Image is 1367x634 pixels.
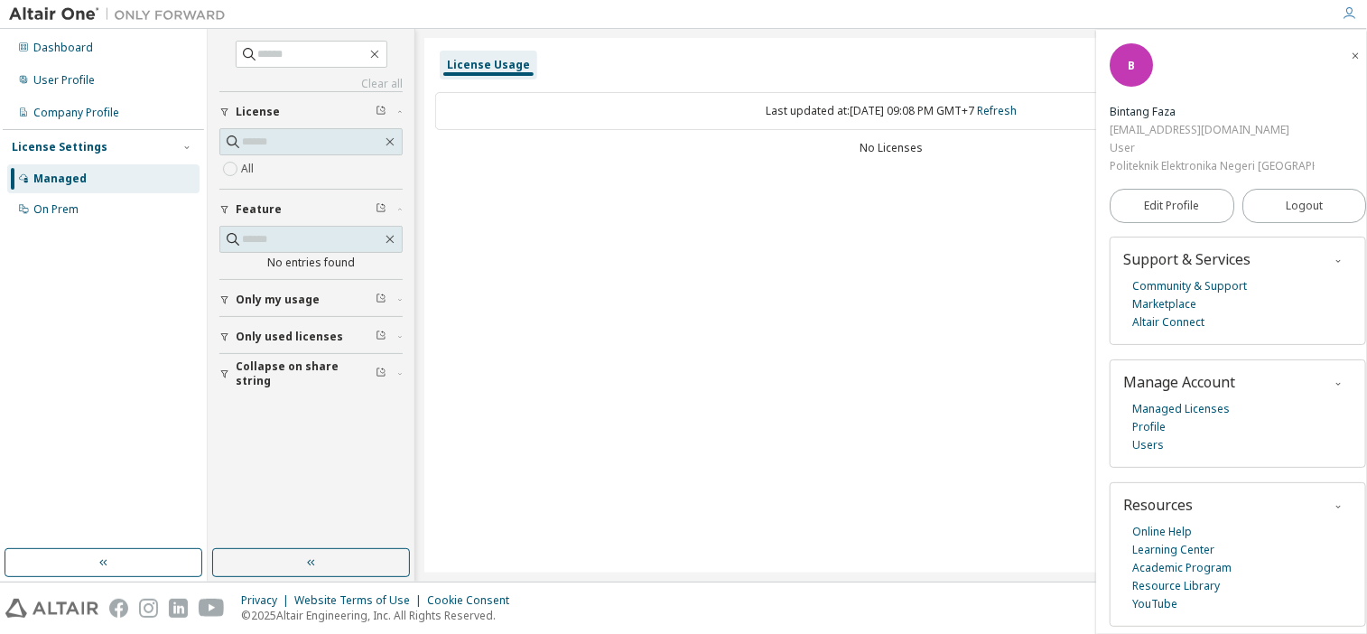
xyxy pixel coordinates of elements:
[219,77,403,91] a: Clear all
[376,202,386,217] span: Clear filter
[169,599,188,618] img: linkedin.svg
[376,330,386,344] span: Clear filter
[427,593,520,608] div: Cookie Consent
[1132,277,1247,295] a: Community & Support
[236,330,343,344] span: Only used licenses
[1132,577,1220,595] a: Resource Library
[977,103,1017,118] a: Refresh
[1123,495,1193,515] span: Resources
[1132,400,1230,418] a: Managed Licenses
[241,158,257,180] label: All
[219,190,403,229] button: Feature
[1110,139,1315,157] div: User
[219,317,403,357] button: Only used licenses
[376,105,386,119] span: Clear filter
[294,593,427,608] div: Website Terms of Use
[5,599,98,618] img: altair_logo.svg
[447,58,530,72] div: License Usage
[219,92,403,132] button: License
[139,599,158,618] img: instagram.svg
[236,105,280,119] span: License
[219,256,403,270] div: No entries found
[1132,541,1214,559] a: Learning Center
[9,5,235,23] img: Altair One
[1110,103,1315,121] div: Bintang Faza
[1110,121,1315,139] div: [EMAIL_ADDRESS][DOMAIN_NAME]
[33,41,93,55] div: Dashboard
[1132,595,1177,613] a: YouTube
[376,367,386,381] span: Clear filter
[435,92,1347,130] div: Last updated at: [DATE] 09:08 PM GMT+7
[1132,523,1192,541] a: Online Help
[1242,189,1367,223] button: Logout
[33,106,119,120] div: Company Profile
[1132,559,1232,577] a: Academic Program
[1132,295,1196,313] a: Marketplace
[241,608,520,623] p: © 2025 Altair Engineering, Inc. All Rights Reserved.
[236,293,320,307] span: Only my usage
[1110,189,1234,223] a: Edit Profile
[435,141,1347,155] div: No Licenses
[109,599,128,618] img: facebook.svg
[241,593,294,608] div: Privacy
[376,293,386,307] span: Clear filter
[219,280,403,320] button: Only my usage
[12,140,107,154] div: License Settings
[33,172,87,186] div: Managed
[1286,197,1323,215] span: Logout
[1132,313,1204,331] a: Altair Connect
[219,354,403,394] button: Collapse on share string
[1110,157,1315,175] div: Politeknik Elektronika Negeri [GEOGRAPHIC_DATA]
[199,599,225,618] img: youtube.svg
[236,359,376,388] span: Collapse on share string
[1123,249,1251,269] span: Support & Services
[1132,436,1164,454] a: Users
[1128,58,1135,73] span: B
[1144,199,1199,213] span: Edit Profile
[33,202,79,217] div: On Prem
[33,73,95,88] div: User Profile
[1132,418,1166,436] a: Profile
[236,202,282,217] span: Feature
[1123,372,1235,392] span: Manage Account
